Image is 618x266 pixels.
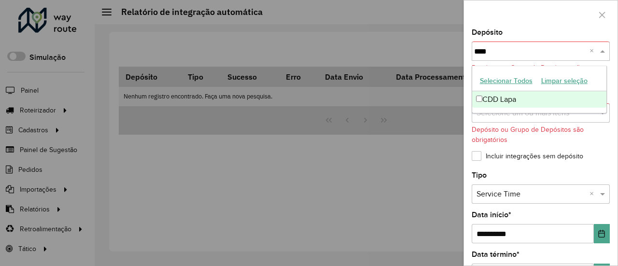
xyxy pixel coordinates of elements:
[472,66,607,113] ng-dropdown-panel: Options list
[590,188,598,200] span: Clear all
[472,249,520,260] label: Data término
[472,151,583,161] label: Incluir integrações sem depósito
[472,64,584,82] formly-validation-message: Depósito ou Grupo de Depósitos são obrigatórios
[590,45,598,57] span: Clear all
[472,209,511,221] label: Data início
[472,91,607,108] div: CDD Lapa
[537,73,592,88] button: Limpar seleção
[472,126,584,143] formly-validation-message: Depósito ou Grupo de Depósitos são obrigatórios
[472,169,487,181] label: Tipo
[476,73,537,88] button: Selecionar Todos
[594,224,610,243] button: Choose Date
[472,27,503,38] label: Depósito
